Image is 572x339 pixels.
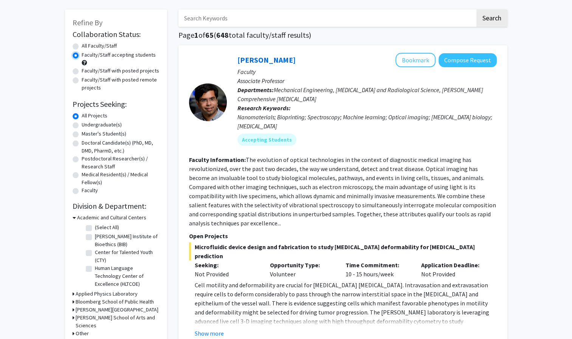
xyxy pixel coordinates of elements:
[95,264,158,288] label: Human Language Technology Center of Excellence (HLTCOE)
[178,31,507,40] h1: Page of ( total faculty/staff results)
[237,86,483,103] span: Mechanical Engineering, [MEDICAL_DATA] and Radiological Science, [PERSON_NAME] Comprehensive [MED...
[237,112,497,131] div: Nanomaterials; Bioprinting; Spectroscopy; Machine learning; Optical imaging; [MEDICAL_DATA] biolo...
[195,280,497,335] p: Cell motility and deformability are crucial for [MEDICAL_DATA] [MEDICAL_DATA]. Intravasation and ...
[237,67,497,76] p: Faculty
[189,156,496,227] fg-read-more: The evolution of optical technologies in the context of diagnostic medical imaging has revolution...
[189,242,497,260] span: Microfluidic device design and fabrication to study [MEDICAL_DATA] deformability for [MEDICAL_DAT...
[73,202,160,211] h2: Division & Department:
[73,18,102,27] span: Refine By
[82,112,107,120] label: All Projects
[6,305,32,333] iframe: Chat
[76,314,160,330] h3: [PERSON_NAME] School of Arts and Sciences
[82,76,160,92] label: Faculty/Staff with posted remote projects
[237,76,497,85] p: Associate Professor
[82,42,117,50] label: All Faculty/Staff
[340,260,415,279] div: 10 - 15 hours/week
[76,306,158,314] h3: [PERSON_NAME][GEOGRAPHIC_DATA]
[77,214,146,222] h3: Academic and Cultural Centers
[205,30,214,40] span: 65
[216,30,229,40] span: 648
[346,260,410,270] p: Time Commitment:
[82,67,159,75] label: Faculty/Staff with posted projects
[195,329,224,338] button: Show more
[195,260,259,270] p: Seeking:
[95,248,158,264] label: Center for Talented Youth (CTY)
[76,290,138,298] h3: Applied Physics Laboratory
[189,231,497,240] p: Open Projects
[73,30,160,39] h2: Collaboration Status:
[76,330,89,337] h3: Other
[237,86,274,94] b: Departments:
[82,130,126,138] label: Master's Student(s)
[73,100,160,109] h2: Projects Seeking:
[237,55,296,65] a: [PERSON_NAME]
[189,156,246,163] b: Faculty Information:
[270,260,334,270] p: Opportunity Type:
[95,233,158,248] label: [PERSON_NAME] Institute of Bioethics (BIB)
[82,155,160,171] label: Postdoctoral Researcher(s) / Research Staff
[264,260,340,279] div: Volunteer
[237,134,296,146] mat-chip: Accepting Students
[82,186,98,194] label: Faculty
[76,298,154,306] h3: Bloomberg School of Public Health
[95,223,119,231] label: (Select All)
[395,53,436,67] button: Add Ishan Barman to Bookmarks
[439,53,497,67] button: Compose Request to Ishan Barman
[195,270,259,279] div: Not Provided
[421,260,485,270] p: Application Deadline:
[82,121,122,129] label: Undergraduate(s)
[82,139,160,155] label: Doctoral Candidate(s) (PhD, MD, DMD, PharmD, etc.)
[237,104,291,112] b: Research Keywords:
[476,9,507,27] button: Search
[415,260,491,279] div: Not Provided
[82,171,160,186] label: Medical Resident(s) / Medical Fellow(s)
[194,30,198,40] span: 1
[82,51,156,59] label: Faculty/Staff accepting students
[178,9,475,27] input: Search Keywords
